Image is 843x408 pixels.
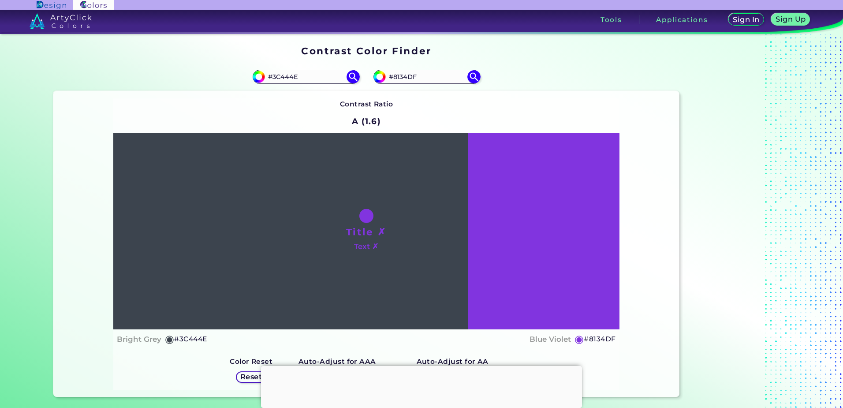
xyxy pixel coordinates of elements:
[346,225,387,238] h1: Title ✗
[348,112,385,131] h2: A (1.6)
[354,240,378,253] h4: Text ✗
[773,14,808,25] a: Sign Up
[601,16,622,23] h3: Tools
[734,16,758,23] h5: Sign In
[467,70,481,83] img: icon search
[261,366,582,406] iframe: Advertisement
[730,14,763,25] a: Sign In
[165,334,175,344] h5: ◉
[386,71,468,83] input: type color 2..
[241,374,261,380] h5: Reset
[230,357,272,366] strong: Color Reset
[417,357,489,366] strong: Auto-Adjust for AA
[117,333,161,346] h4: Bright Grey
[298,357,376,366] strong: Auto-Adjust for AAA
[301,44,431,57] h1: Contrast Color Finder
[265,71,347,83] input: type color 1..
[584,333,615,345] h5: #8134DF
[30,13,92,29] img: logo_artyclick_colors_white.svg
[574,334,584,344] h5: ◉
[530,333,571,346] h4: Blue Violet
[347,70,360,83] img: icon search
[777,16,804,23] h5: Sign Up
[174,333,207,345] h5: #3C444E
[683,42,793,400] iframe: Advertisement
[340,100,393,108] strong: Contrast Ratio
[37,1,66,9] img: ArtyClick Design logo
[656,16,708,23] h3: Applications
